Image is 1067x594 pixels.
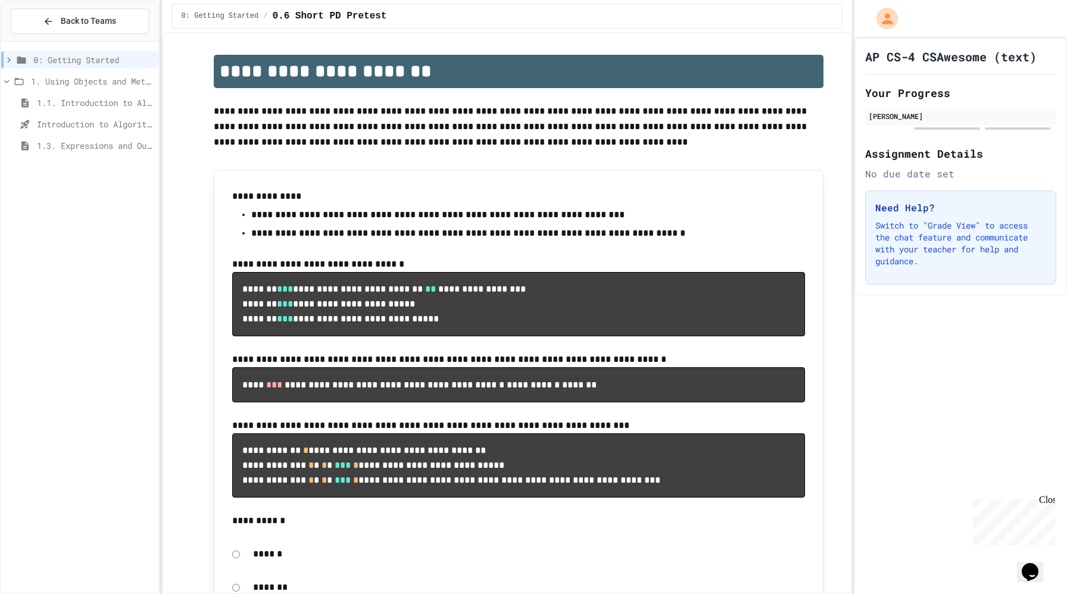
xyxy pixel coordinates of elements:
h3: Need Help? [875,201,1046,215]
iframe: chat widget [1017,546,1055,582]
span: 1.1. Introduction to Algorithms, Programming, and Compilers [37,96,154,109]
span: / [263,11,267,21]
span: Introduction to Algorithms, Programming, and Compilers [37,118,154,130]
iframe: chat widget [968,495,1055,545]
span: 1. Using Objects and Methods [31,75,154,87]
span: 0: Getting Started [33,54,154,66]
button: Back to Teams [11,8,149,34]
div: Chat with us now!Close [5,5,82,76]
span: 0.6 Short PD Pretest [272,9,386,23]
p: Switch to "Grade View" to access the chat feature and communicate with your teacher for help and ... [875,220,1046,267]
div: My Account [864,5,901,32]
span: Back to Teams [61,15,116,27]
div: [PERSON_NAME] [869,111,1053,121]
h2: Your Progress [865,85,1056,101]
div: No due date set [865,167,1056,181]
span: 1.3. Expressions and Output [New] [37,139,154,152]
span: 0: Getting Started [182,11,259,21]
h1: AP CS-4 CSAwesome (text) [865,48,1037,65]
h2: Assignment Details [865,145,1056,162]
